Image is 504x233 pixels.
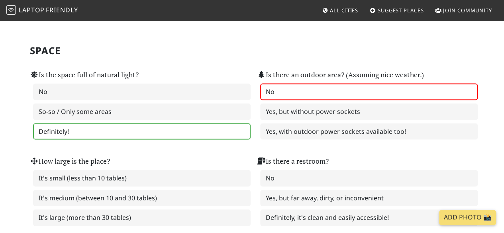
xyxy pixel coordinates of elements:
[367,3,427,18] a: Suggest Places
[260,190,478,207] label: Yes, but far away, dirty, or inconvenient
[30,69,139,80] label: Is the space full of natural light?
[432,3,495,18] a: Join Community
[257,69,424,80] label: Is there an outdoor area? (Assuming nice weather.)
[443,7,492,14] span: Join Community
[260,170,478,187] label: No
[319,3,361,18] a: All Cities
[33,170,251,187] label: It's small (less than 10 tables)
[6,4,78,18] a: LaptopFriendly LaptopFriendly
[330,7,358,14] span: All Cities
[260,84,478,100] label: No
[46,6,78,14] span: Friendly
[33,104,251,120] label: So-so / Only some areas
[33,123,251,140] label: Definitely!
[30,45,475,57] h2: Space
[6,5,16,15] img: LaptopFriendly
[33,210,251,226] label: It's large (more than 30 tables)
[439,210,496,225] a: Add Photo 📸
[378,7,424,14] span: Suggest Places
[30,156,110,167] label: How large is the place?
[33,84,251,100] label: No
[260,104,478,120] label: Yes, but without power sockets
[33,190,251,207] label: It's medium (between 10 and 30 tables)
[260,123,478,140] label: Yes, with outdoor power sockets available too!
[19,6,45,14] span: Laptop
[257,156,329,167] label: Is there a restroom?
[260,210,478,226] label: Definitely, it's clean and easily accessible!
